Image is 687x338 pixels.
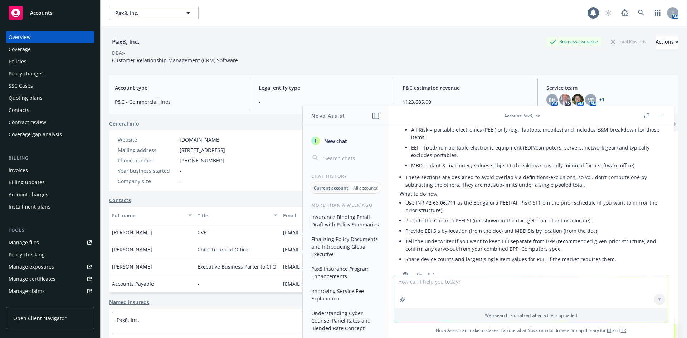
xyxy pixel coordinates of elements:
[6,80,94,92] a: SSC Cases
[6,201,94,212] a: Installment plans
[13,314,67,322] span: Open Client Navigator
[6,117,94,128] a: Contract review
[117,317,139,323] a: Pax8, Inc.
[283,280,372,287] a: [EMAIL_ADDRESS][DOMAIN_NAME]
[405,226,662,236] li: Provide EEI SIs by location (from the doc) and MBD SIs by location (from the doc).
[6,155,94,162] div: Billing
[259,84,385,92] span: Legal entity type
[9,31,31,43] div: Overview
[6,285,94,297] a: Manage claims
[670,120,678,128] a: add
[308,285,383,304] button: Improving Service Fee Explanation
[323,137,347,145] span: New chat
[411,142,662,160] li: EEI = fixed/non‑portable electronic equipment (EDP/computers, servers, network gear) and typicall...
[109,196,131,204] a: Contacts
[112,57,238,64] span: Customer Relationship Management (CRM) Software
[180,157,224,164] span: [PHONE_NUMBER]
[308,233,383,260] button: Finalizing Policy Documents and Introducing Global Executive
[651,6,665,20] a: Switch app
[6,104,94,116] a: Contacts
[405,254,662,264] li: Share device counts and largest single item values for PEEI if the market requires them.
[6,273,94,285] a: Manage certificates
[400,190,662,197] p: What to do now
[559,94,571,106] img: photo
[115,98,241,106] span: P&C - Commercial lines
[411,160,662,171] li: MBD = plant & machinery values subject to breakdown (usually minimal for a software office).
[283,212,412,219] div: Email
[308,307,383,334] button: Understanding Cyber Counsel Panel Rates and Blended Rate Concept
[9,104,29,116] div: Contacts
[109,298,149,306] a: Named insureds
[259,98,385,106] span: -
[9,189,48,200] div: Account charges
[9,165,28,176] div: Invoices
[6,165,94,176] a: Invoices
[9,44,31,55] div: Coverage
[6,189,94,200] a: Account charges
[118,157,177,164] div: Phone number
[9,249,45,260] div: Policy checking
[280,207,423,224] button: Email
[9,285,45,297] div: Manage claims
[403,98,529,106] span: $123,685.00
[6,298,94,309] a: Manage BORs
[6,129,94,140] a: Coverage gap analysis
[109,120,139,127] span: General info
[504,113,521,119] span: Account
[9,68,44,79] div: Policy changes
[118,146,177,154] div: Mailing address
[198,280,199,288] span: -
[283,263,372,270] a: [EMAIL_ADDRESS][DOMAIN_NAME]
[6,177,94,188] a: Billing updates
[180,136,221,143] a: [DOMAIN_NAME]
[109,207,195,224] button: Full name
[572,94,584,106] img: photo
[112,49,125,57] div: DBA: -
[353,185,377,191] p: All accounts
[9,177,45,188] div: Billing updates
[180,146,225,154] span: [STREET_ADDRESS]
[118,167,177,175] div: Year business started
[9,273,55,285] div: Manage certificates
[112,212,184,219] div: Full name
[6,44,94,55] a: Coverage
[588,96,594,104] span: VE
[6,237,94,248] a: Manage files
[112,246,152,253] span: [PERSON_NAME]
[118,177,177,185] div: Company size
[634,6,648,20] a: Search
[405,172,662,190] li: These sections are designed to avoid overlap via definitions/exclusions, so you don’t compute one...
[109,37,142,46] div: Pax8, Inc.
[112,263,152,270] span: [PERSON_NAME]
[9,56,26,67] div: Policies
[9,92,43,104] div: Quoting plans
[283,229,372,236] a: [EMAIL_ADDRESS][DOMAIN_NAME]
[323,153,380,163] input: Search chats
[9,201,50,212] div: Installment plans
[411,124,662,142] li: All Risk = portable electronics (PEEI) only (e.g., laptops, mobiles) and includes E&M breakdown f...
[195,207,280,224] button: Title
[621,327,626,333] a: TR
[30,10,53,16] span: Accounts
[9,129,62,140] div: Coverage gap analysis
[546,37,601,46] div: Business Insurance
[6,92,94,104] a: Quoting plans
[198,212,269,219] div: Title
[9,298,42,309] div: Manage BORs
[311,112,345,119] h1: Nova Assist
[109,6,199,20] button: Pax8, Inc.
[607,37,650,46] div: Total Rewards
[198,246,250,253] span: Chief Financial Officer
[9,80,33,92] div: SSC Cases
[112,280,154,288] span: Accounts Payable
[6,68,94,79] a: Policy changes
[546,84,673,92] span: Service team
[425,270,437,280] button: Thumbs down
[303,173,388,179] div: Chat History
[405,116,662,172] li: The prior policy structures each section with its own SI:
[9,237,39,248] div: Manage files
[402,272,409,278] svg: Copy to clipboard
[6,261,94,273] span: Manage exposures
[405,215,662,226] li: Provide the Chennai PEEI SI (not shown in the doc; get from client or allocate).
[6,249,94,260] a: Policy checking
